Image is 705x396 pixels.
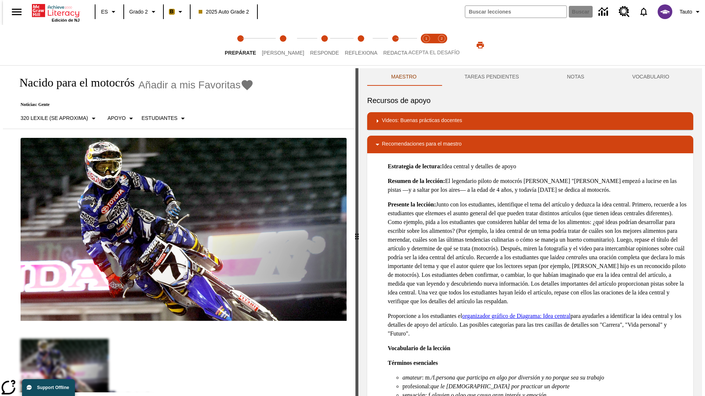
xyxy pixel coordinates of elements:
span: [PERSON_NAME] [262,50,304,56]
button: VOCABULARIO [608,68,693,86]
em: persona que participa en algo por diversión y no porque sea su trabajo [436,374,604,381]
p: Estudiantes [141,114,177,122]
span: Grado 2 [129,8,148,16]
button: Grado: Grado 2, Elige un grado [126,5,161,18]
em: que le [DEMOGRAPHIC_DATA] por practicar un deporte [430,383,570,389]
button: Maestro [367,68,441,86]
span: Support Offline [37,385,69,390]
span: ACEPTA EL DESAFÍO [408,49,460,55]
div: Videos: Buenas prácticas docentes [367,112,693,130]
span: ES [101,8,108,16]
p: Proporcione a los estudiantes el para ayudarles a identificar la idea central y los detalles de a... [388,312,687,338]
input: Buscar campo [465,6,567,18]
button: Lee step 2 of 5 [256,25,310,65]
span: Reflexiona [345,50,377,56]
button: Añadir a mis Favoritas - Nacido para el motocrós [138,78,254,91]
div: Recomendaciones para el maestro [367,136,693,153]
div: Portada [32,3,80,22]
a: Centro de recursos, Se abrirá en una pestaña nueva. [614,2,634,22]
button: Perfil/Configuración [677,5,705,18]
li: profesional: [402,382,687,391]
p: Junto con los estudiantes, identifique el tema del artículo y deduzca la idea central. Primero, r... [388,200,687,306]
span: B [170,7,174,16]
button: Seleccione Lexile, 320 Lexile (Se aproxima) [18,112,101,125]
h6: Recursos de apoyo [367,95,693,106]
button: Redacta step 5 of 5 [377,25,413,65]
div: Instructional Panel Tabs [367,68,693,86]
strong: Estrategia de lectura: [388,163,442,169]
a: Centro de información [594,2,614,22]
button: Prepárate step 1 of 5 [219,25,262,65]
span: Prepárate [225,50,256,56]
img: avatar image [658,4,672,19]
span: Añadir a mis Favoritas [138,79,241,91]
span: Responde [310,50,339,56]
button: Lenguaje: ES, Selecciona un idioma [98,5,121,18]
text: 1 [425,37,427,40]
a: Notificaciones [634,2,653,21]
span: Tauto [680,8,692,16]
button: Abrir el menú lateral [6,1,28,23]
strong: Resumen de la lección: [388,178,445,184]
button: Seleccionar estudiante [138,112,190,125]
p: 320 Lexile (Se aproxima) [21,114,88,122]
div: activity [358,68,702,396]
p: El legendario piloto de motocrós [PERSON_NAME] "[PERSON_NAME] empezó a lucirse en las pistas —y a... [388,177,687,194]
strong: Vocabulario de la lección [388,345,451,351]
div: reading [3,68,355,392]
button: Support Offline [22,379,75,396]
button: NOTAS [543,68,608,86]
button: Responde step 3 of 5 [304,25,345,65]
text: 2 [441,37,442,40]
p: Idea central y detalles de apoyo [388,162,687,171]
span: Redacta [383,50,408,56]
button: Acepta el desafío lee step 1 of 2 [416,25,437,65]
button: Acepta el desafío contesta step 2 of 2 [431,25,452,65]
div: Pulsa la tecla de intro o la barra espaciadora y luego presiona las flechas de derecha e izquierd... [355,68,358,396]
span: Edición de NJ [52,18,80,22]
p: Recomendaciones para el maestro [382,140,462,149]
span: 2025 Auto Grade 2 [199,8,249,16]
a: organizador gráfico de Diagrama: Idea central [462,313,571,319]
img: El corredor de motocrós James Stewart vuela por los aires en su motocicleta de montaña [21,138,347,321]
li: : m./f. [402,373,687,382]
button: Imprimir [469,38,492,52]
button: Reflexiona step 4 of 5 [339,25,383,65]
button: Tipo de apoyo, Apoyo [105,112,139,125]
p: Noticias: Gente [12,102,254,107]
strong: Términos esenciales [388,360,438,366]
strong: Presente la lección: [388,201,436,208]
em: tema [430,210,441,216]
button: Escoja un nuevo avatar [653,2,677,21]
h1: Nacido para el motocrós [12,76,135,89]
em: idea central [554,254,583,260]
p: Apoyo [108,114,126,122]
button: TAREAS PENDIENTES [441,68,543,86]
p: Videos: Buenas prácticas docentes [382,117,462,125]
em: amateur [402,374,422,381]
button: Boost El color de la clase es anaranjado claro. Cambiar el color de la clase. [166,5,188,18]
